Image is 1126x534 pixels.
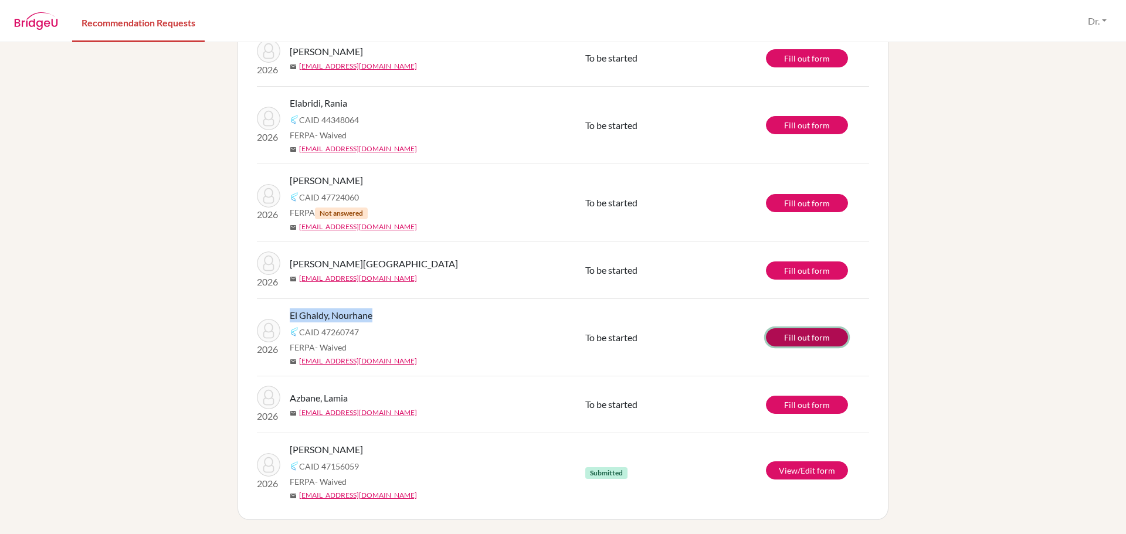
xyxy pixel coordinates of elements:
span: FERPA [290,341,347,353]
span: mail [290,224,297,231]
span: CAID 47724060 [299,191,359,203]
span: To be started [585,332,637,343]
span: FERPA [290,129,347,141]
span: mail [290,410,297,417]
p: 2026 [257,342,280,356]
span: - Waived [315,342,347,352]
span: mail [290,358,297,365]
span: [PERSON_NAME] [290,45,363,59]
img: Safieddine, Yann [257,453,280,477]
img: Common App logo [290,461,299,471]
a: Fill out form [766,261,848,280]
a: [EMAIL_ADDRESS][DOMAIN_NAME] [299,222,417,232]
a: [EMAIL_ADDRESS][DOMAIN_NAME] [299,61,417,72]
p: 2026 [257,409,280,423]
span: FERPA [290,206,368,219]
button: Dr. [1083,10,1112,32]
span: mail [290,275,297,283]
p: 2026 [257,477,280,491]
span: To be started [585,120,637,131]
a: [EMAIL_ADDRESS][DOMAIN_NAME] [299,273,417,284]
img: Common App logo [290,115,299,124]
span: CAID 47156059 [299,460,359,472]
a: [EMAIL_ADDRESS][DOMAIN_NAME] [299,356,417,366]
a: [EMAIL_ADDRESS][DOMAIN_NAME] [299,407,417,418]
a: Fill out form [766,49,848,67]
span: CAID 47260747 [299,326,359,338]
a: Fill out form [766,396,848,414]
p: 2026 [257,63,280,77]
a: [EMAIL_ADDRESS][DOMAIN_NAME] [299,144,417,154]
span: Not answered [315,208,368,219]
img: Azbane, Lamia [257,386,280,409]
a: View/Edit form [766,461,848,479]
p: 2026 [257,275,280,289]
img: BridgeU logo [14,12,58,30]
span: - Waived [315,477,347,487]
span: FERPA [290,475,347,488]
p: 2026 [257,130,280,144]
p: 2026 [257,208,280,222]
a: Fill out form [766,116,848,134]
span: CAID 44348064 [299,114,359,126]
span: [PERSON_NAME] [290,174,363,188]
span: mail [290,492,297,499]
span: To be started [585,52,637,63]
img: Common App logo [290,327,299,336]
span: To be started [585,399,637,410]
span: mail [290,63,297,70]
span: [PERSON_NAME] [290,443,363,457]
img: Common App logo [290,192,299,202]
img: Khaldi, Ikram [257,39,280,63]
span: - Waived [315,130,347,140]
span: [PERSON_NAME][GEOGRAPHIC_DATA] [290,257,458,271]
span: Submitted [585,467,628,479]
a: Fill out form [766,328,848,346]
span: mail [290,146,297,153]
img: El Ghaldy, Nourhane [257,319,280,342]
span: El Ghaldy, Nourhane [290,308,372,322]
span: Elabridi, Rania [290,96,347,110]
img: Lahlou, Mohamed [257,184,280,208]
a: Fill out form [766,194,848,212]
span: Azbane, Lamia [290,391,348,405]
span: To be started [585,197,637,208]
img: Corbin, Margaux [257,251,280,275]
img: Elabridi, Rania [257,107,280,130]
span: To be started [585,264,637,275]
a: Recommendation Requests [72,2,205,42]
a: [EMAIL_ADDRESS][DOMAIN_NAME] [299,490,417,501]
